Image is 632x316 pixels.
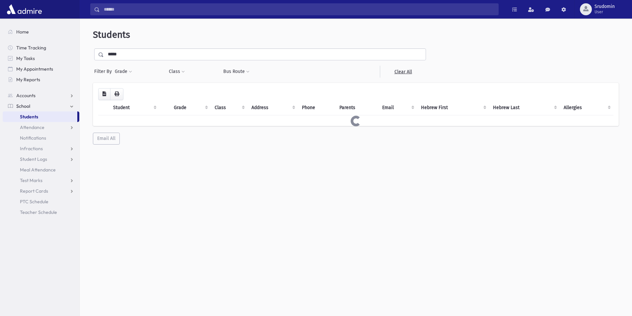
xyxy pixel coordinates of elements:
[595,4,615,9] span: Srudomin
[16,45,46,51] span: Time Tracking
[16,66,53,72] span: My Appointments
[20,167,56,173] span: Meal Attendance
[16,77,40,83] span: My Reports
[298,100,335,115] th: Phone
[20,156,47,162] span: Student Logs
[489,100,560,115] th: Hebrew Last
[3,186,79,196] a: Report Cards
[595,9,615,15] span: User
[109,100,159,115] th: Student
[247,100,298,115] th: Address
[560,100,613,115] th: Allergies
[223,66,250,78] button: Bus Route
[380,66,426,78] a: Clear All
[3,122,79,133] a: Attendance
[3,101,79,111] a: School
[100,3,498,15] input: Search
[3,143,79,154] a: Infractions
[3,133,79,143] a: Notifications
[3,175,79,186] a: Test Marks
[98,88,110,100] button: CSV
[3,90,79,101] a: Accounts
[169,66,185,78] button: Class
[94,68,114,75] span: Filter By
[3,42,79,53] a: Time Tracking
[3,64,79,74] a: My Appointments
[20,146,43,152] span: Infractions
[110,88,123,100] button: Print
[3,196,79,207] a: PTC Schedule
[170,100,210,115] th: Grade
[93,29,130,40] span: Students
[16,29,29,35] span: Home
[20,209,57,215] span: Teacher Schedule
[20,114,38,120] span: Students
[417,100,489,115] th: Hebrew First
[93,133,120,145] button: Email All
[3,27,79,37] a: Home
[3,207,79,218] a: Teacher Schedule
[5,3,43,16] img: AdmirePro
[20,188,48,194] span: Report Cards
[16,93,35,98] span: Accounts
[16,55,35,61] span: My Tasks
[335,100,378,115] th: Parents
[114,66,132,78] button: Grade
[211,100,248,115] th: Class
[378,100,417,115] th: Email
[3,53,79,64] a: My Tasks
[3,111,77,122] a: Students
[20,135,46,141] span: Notifications
[3,164,79,175] a: Meal Attendance
[3,74,79,85] a: My Reports
[20,199,48,205] span: PTC Schedule
[20,177,42,183] span: Test Marks
[20,124,44,130] span: Attendance
[16,103,30,109] span: School
[3,154,79,164] a: Student Logs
